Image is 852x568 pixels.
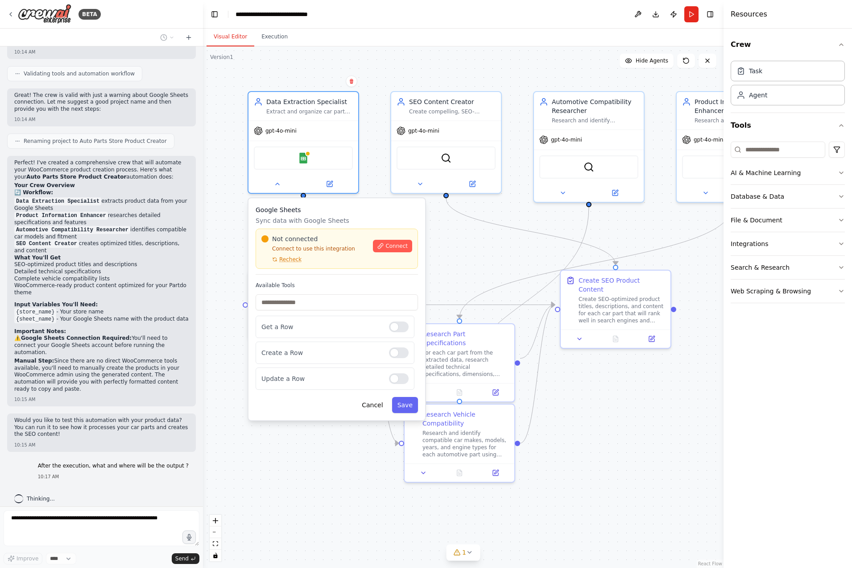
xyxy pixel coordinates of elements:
[79,9,101,20] div: BETA
[172,553,199,564] button: Send
[620,54,674,68] button: Hide Agents
[404,404,515,483] div: Research Vehicle CompatibilityResearch and identify compatible car makes, models, years, and engi...
[14,116,189,123] div: 10:14 AM
[392,397,418,413] button: Save
[731,185,845,208] button: Database & Data
[26,174,126,180] strong: Auto Parts Store Product Creator
[38,473,189,480] div: 10:17 AM
[590,188,640,198] button: Open in side panel
[676,91,787,203] div: Product Information EnhancerResearch and gather detailed technical specifications, features, and ...
[373,240,412,252] button: Connect
[14,182,75,188] strong: Your Crew Overview
[14,301,98,308] strong: Input Variables You'll Need:
[210,526,221,538] button: zoom out
[14,358,189,393] p: Since there are no direct WooCommerce tools available, you'll need to manually create the product...
[455,207,593,399] g: Edge from e66daed3-3567-4f92-9c01-acd2c002c218 to 02bb6483-d9a6-4b1f-aa9f-43f0b53e4549
[272,234,318,243] span: Not connected
[256,205,418,214] h3: Google Sheets
[14,226,130,234] code: Automotive Compatibility Researcher
[422,330,509,347] div: Research Part Specifications
[597,334,635,344] button: No output available
[265,127,297,134] span: gpt-4o-mini
[560,270,671,349] div: Create SEO Product ContentCreate SEO-optimized product titles, descriptions, and content for each...
[731,113,845,138] button: Tools
[18,4,71,24] img: Logo
[731,263,790,272] div: Search & Research
[298,153,309,163] img: Google Sheets
[157,32,178,43] button: Switch to previous chat
[14,417,189,438] p: Would you like to test this automation with your product data? You can run it to see how it proce...
[14,396,189,403] div: 10:15 AM
[14,358,54,364] strong: Manual Step:
[14,268,189,276] li: Detailed technical specifications
[14,261,189,268] li: SEO-optimized product titles and descriptions
[636,57,668,64] span: Hide Agents
[404,323,515,402] div: Research Part SpecificationsFor each car part from the extracted data, research detailed technica...
[261,374,382,383] p: Update a Row
[14,240,189,255] li: creates optimized titles, descriptions, and content
[14,198,189,212] li: extracts product data from your Google Sheets
[731,192,784,201] div: Database & Data
[731,256,845,279] button: Search & Research
[731,57,845,113] div: Crew
[731,138,845,310] div: Tools
[695,117,781,124] div: Research and gather detailed technical specifications, features, and benefits for automotive part...
[210,54,233,61] div: Version 1
[24,138,167,145] span: Renaming project to Auto Parts Store Product Creator
[731,9,767,20] h4: Resources
[520,301,555,448] g: Edge from 02bb6483-d9a6-4b1f-aa9f-43f0b53e4549 to 6435ac0b-3141-4f86-9776-30f8704adb22
[731,216,782,225] div: File & Document
[210,538,221,550] button: fit view
[248,91,359,194] div: Data Extraction SpecialistExtract and organize car parts data from Google Sheets, including produ...
[14,282,189,296] li: WooCommerce-ready product content optimized for your Partdo theme
[14,212,108,220] code: Product Information Enhancer
[17,555,38,562] span: Improve
[266,97,353,106] div: Data Extraction Specialist
[409,108,496,115] div: Create compelling, SEO-optimized product titles and descriptions for car parts that drive organic...
[462,548,466,557] span: 1
[441,153,451,163] img: SerperDevTool
[731,161,845,184] button: AI & Machine Learning
[749,67,762,75] div: Task
[731,232,845,255] button: Integrations
[695,97,781,115] div: Product Information Enhancer
[579,296,665,324] div: Create SEO-optimized product titles, descriptions, and content for each car part that will rank w...
[480,468,511,478] button: Open in side panel
[14,159,189,180] p: Perfect! I've created a comprehensive crew that will automate your WooCommerce product creation p...
[14,315,56,323] code: {sheet_name}
[14,308,56,316] code: {store_name}
[447,179,497,189] button: Open in side panel
[422,410,509,428] div: Research Vehicle Compatibility
[636,334,667,344] button: Open in side panel
[408,127,439,134] span: gpt-4o-mini
[442,198,620,265] g: Edge from 1b3e410f-2824-4712-80c4-9b48e9906def to 6435ac0b-3141-4f86-9776-30f8704adb22
[533,91,645,203] div: Automotive Compatibility ResearcherResearch and identify compatible car models, years, and specif...
[14,316,189,323] li: - Your Google Sheets name with the product data
[261,348,382,357] p: Create a Row
[422,430,509,458] div: Research and identify compatible car makes, models, years, and engine types for each automotive p...
[208,8,221,21] button: Hide left sidebar
[409,97,496,106] div: SEO Content Creator
[698,561,722,566] a: React Flow attribution
[364,301,555,309] g: Edge from 49b1f120-e0f4-4792-b53c-ed3b5e116e02 to 6435ac0b-3141-4f86-9776-30f8704adb22
[14,442,189,448] div: 10:15 AM
[455,207,736,318] g: Edge from 5e5e5ba8-9af9-4c40-afd0-f068ef11c491 to e49f458b-9b5d-490c-918a-dd655de52e01
[364,301,399,448] g: Edge from 49b1f120-e0f4-4792-b53c-ed3b5e116e02 to 02bb6483-d9a6-4b1f-aa9f-43f0b53e4549
[694,136,725,143] span: gpt-4o-mini
[254,28,295,46] button: Execution
[749,91,767,100] div: Agent
[704,8,716,21] button: Hide right sidebar
[552,117,638,124] div: Research and identify compatible car models, years, and specifications for automotive parts using...
[182,32,196,43] button: Start a new chat
[480,387,511,398] button: Open in side panel
[304,179,355,189] button: Open in side panel
[27,495,55,502] span: Thinking...
[390,91,502,194] div: SEO Content CreatorCreate compelling, SEO-optimized product titles and descriptions for car parts...
[14,189,53,196] strong: 🔄 Workflow:
[14,212,189,226] li: researches detailed specifications and features
[14,197,101,205] code: Data Extraction Specialist
[520,301,555,363] g: Edge from e49f458b-9b5d-490c-918a-dd655de52e01 to 6435ac0b-3141-4f86-9776-30f8704adb22
[210,515,221,561] div: React Flow controls
[14,328,66,334] strong: Important Notes:
[422,349,509,378] div: For each car part from the extracted data, research detailed technical specifications, dimensions...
